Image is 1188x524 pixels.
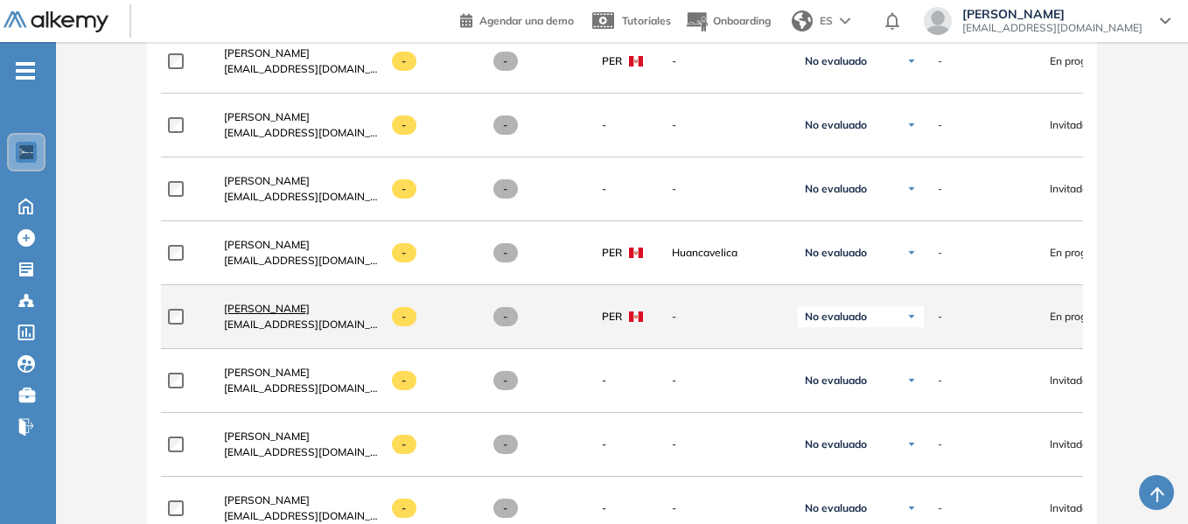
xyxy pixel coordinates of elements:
span: [EMAIL_ADDRESS][DOMAIN_NAME] [224,189,378,205]
span: [EMAIL_ADDRESS][DOMAIN_NAME] [224,508,378,524]
img: arrow [840,17,850,24]
span: - [602,117,606,133]
span: - [938,500,942,516]
span: - [493,499,519,518]
img: Ícono de flecha [906,184,917,194]
span: No evaluado [805,182,867,196]
span: - [493,179,519,199]
span: [EMAIL_ADDRESS][DOMAIN_NAME] [224,61,378,77]
span: Invitado [1050,500,1088,516]
a: [PERSON_NAME] [224,173,378,189]
button: Onboarding [685,3,771,40]
span: [PERSON_NAME] [224,110,310,123]
span: - [938,437,942,452]
a: [PERSON_NAME] [224,493,378,508]
span: - [493,307,519,326]
span: - [602,500,606,516]
span: [EMAIL_ADDRESS][DOMAIN_NAME] [224,381,378,396]
span: - [392,307,417,326]
span: - [672,53,784,69]
span: - [672,437,784,452]
span: [EMAIL_ADDRESS][DOMAIN_NAME] [224,125,378,141]
a: [PERSON_NAME] [224,237,378,253]
span: Huancavelica [672,245,784,261]
span: - [493,435,519,454]
a: [PERSON_NAME] [224,365,378,381]
span: No evaluado [805,246,867,260]
span: No evaluado [805,501,867,515]
img: Ícono de flecha [906,120,917,130]
span: En progreso [1050,245,1108,261]
a: [PERSON_NAME] [224,429,378,444]
span: - [493,371,519,390]
a: Agendar una demo [460,9,574,30]
span: Agendar una demo [479,14,574,27]
img: world [792,10,813,31]
img: PER [629,56,643,66]
img: Logo [3,11,108,33]
span: [PERSON_NAME] [224,430,310,443]
span: - [392,499,417,518]
span: No evaluado [805,437,867,451]
img: Ícono de flecha [906,56,917,66]
a: [PERSON_NAME] [224,301,378,317]
span: [PERSON_NAME] [224,493,310,507]
span: PER [602,245,622,261]
span: - [602,181,606,197]
span: - [392,115,417,135]
span: - [493,243,519,262]
span: No evaluado [805,54,867,68]
span: - [672,117,784,133]
span: Invitado [1050,373,1088,388]
span: Invitado [1050,181,1088,197]
span: Onboarding [713,14,771,27]
span: En progreso [1050,53,1108,69]
span: - [938,309,942,325]
img: Ícono de flecha [906,375,917,386]
span: [EMAIL_ADDRESS][DOMAIN_NAME] [224,317,378,332]
span: PER [602,309,622,325]
span: En progreso [1050,309,1108,325]
span: ES [820,13,833,29]
a: [PERSON_NAME] [224,109,378,125]
img: Ícono de flecha [906,311,917,322]
span: No evaluado [805,118,867,132]
img: Ícono de flecha [906,503,917,514]
span: - [392,179,417,199]
img: https://assets.alkemy.org/workspaces/1802/d452bae4-97f6-47ab-b3bf-1c40240bc960.jpg [19,145,33,159]
span: Invitado [1050,117,1088,133]
span: PER [602,53,622,69]
span: - [392,371,417,390]
span: - [392,435,417,454]
span: - [672,181,784,197]
span: [EMAIL_ADDRESS][DOMAIN_NAME] [224,253,378,269]
span: - [602,437,606,452]
span: - [938,117,942,133]
span: Invitado [1050,437,1088,452]
span: - [493,115,519,135]
span: - [938,181,942,197]
span: - [493,52,519,71]
span: - [602,373,606,388]
span: [PERSON_NAME] [224,302,310,315]
span: Tutoriales [622,14,671,27]
img: Ícono de flecha [906,439,917,450]
span: [PERSON_NAME] [224,174,310,187]
img: Ícono de flecha [906,248,917,258]
span: No evaluado [805,310,867,324]
span: - [392,243,417,262]
span: - [392,52,417,71]
span: No evaluado [805,374,867,388]
span: [PERSON_NAME] [224,238,310,251]
span: [PERSON_NAME] [962,7,1143,21]
span: - [938,53,942,69]
i: - [16,69,35,73]
img: PER [629,248,643,258]
span: - [672,309,784,325]
span: - [938,373,942,388]
img: PER [629,311,643,322]
span: - [938,245,942,261]
a: [PERSON_NAME] [224,45,378,61]
span: [EMAIL_ADDRESS][DOMAIN_NAME] [962,21,1143,35]
span: - [672,373,784,388]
